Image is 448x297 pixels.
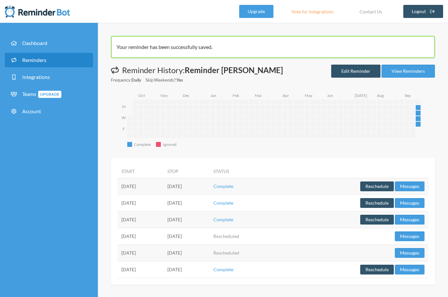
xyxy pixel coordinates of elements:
th: Status [209,164,279,178]
a: Vote for Integrations [283,5,342,18]
td: [DATE] [163,228,209,244]
td: [DATE] [117,178,163,195]
strong: Reminder [PERSON_NAME] [185,65,283,75]
a: View Reminders [381,65,435,78]
text: W [122,115,126,120]
button: Messages [395,215,425,225]
td: [DATE] [163,261,209,278]
text: Sep [405,93,411,98]
text: [DATE] [355,93,367,98]
td: [DATE] [117,195,163,211]
strong: Daily [131,77,141,83]
td: [DATE] [163,178,209,195]
text: Feb [233,93,239,98]
span: Dashboard [22,40,47,46]
span: Your reminder has been successfully saved. [116,44,212,50]
a: Contact Us [351,5,390,18]
text: Aug [377,93,384,98]
td: Complete [209,211,279,228]
span: Account [22,108,41,114]
small: Skip Weekends?: [146,77,183,83]
text: F [122,126,125,131]
th: Stop [163,164,209,178]
h1: Reminder History: [111,65,283,76]
button: Reschedule [360,181,394,191]
td: Complete [209,261,279,278]
text: Ignored [163,142,177,147]
text: Jun [327,93,333,98]
span: Integrations [22,74,50,80]
text: Jan [210,93,216,98]
text: M [122,104,125,109]
button: Messages [395,248,425,258]
td: Complete [209,195,279,211]
strong: Yes [177,77,183,83]
button: Messages [395,231,425,241]
a: Integrations [5,70,93,84]
td: [DATE] [163,211,209,228]
button: Reschedule [360,215,394,225]
button: Messages [395,265,425,274]
td: [DATE] [117,261,163,278]
a: Reminders [5,53,93,67]
a: Upgrade [239,5,273,18]
text: May [305,93,313,98]
span: Teams [22,91,61,97]
td: Complete [209,178,279,195]
button: Reschedule [360,265,394,274]
text: Dec [183,93,190,98]
a: Edit Reminder [331,65,380,78]
td: [DATE] [117,211,163,228]
td: [DATE] [163,244,209,261]
button: Messages [395,181,425,191]
a: Logout [403,5,443,18]
text: Apr [283,93,289,98]
td: Rescheduled [209,244,279,261]
button: Messages [395,198,425,208]
td: Rescheduled [209,228,279,244]
img: Reminder Bot [5,5,70,18]
small: Frequency: [111,77,141,83]
text: Nov [161,93,168,98]
text: Complete [134,142,151,147]
th: Start [117,164,163,178]
button: Reschedule [360,198,394,208]
text: Mar [255,93,262,98]
td: [DATE] [163,195,209,211]
span: Reminders [22,57,46,63]
text: Oct [138,93,145,98]
td: [DATE] [117,228,163,244]
a: Account [5,104,93,118]
span: Upgrade [38,91,61,98]
a: Dashboard [5,36,93,50]
td: [DATE] [117,244,163,261]
a: TeamsUpgrade [5,87,93,102]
